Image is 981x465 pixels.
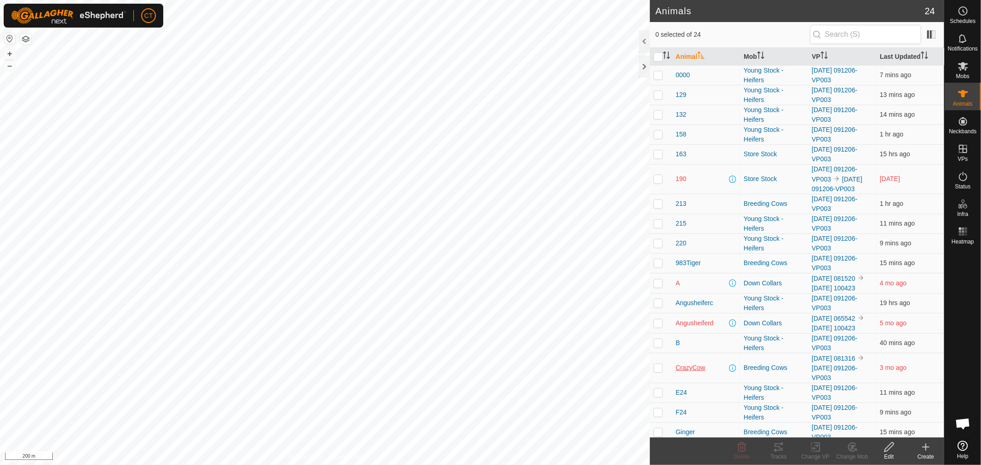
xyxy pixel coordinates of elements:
div: Create [907,453,944,461]
span: Animals [953,101,973,107]
span: F24 [676,408,687,417]
span: 3 Oct 2025, 12:08 pm [880,259,915,267]
span: Angusheiferd [676,318,714,328]
a: [DATE] 091206-VP003 [812,295,857,312]
img: to [857,274,865,282]
span: 0000 [676,70,690,80]
span: Notifications [948,46,978,51]
span: Status [955,184,970,189]
span: 3 Oct 2025, 12:09 pm [880,91,915,98]
span: 3 Oct 2025, 12:14 pm [880,408,911,416]
a: [DATE] 081316 [812,355,855,362]
th: Mob [740,48,808,66]
a: [DATE] 091206-VP003 [812,255,857,272]
span: A [676,278,680,288]
img: to [857,354,865,362]
div: Young Stock - Heifers [744,85,804,105]
span: Angusheiferc [676,298,713,308]
span: 3 Oct 2025, 12:15 pm [880,71,911,79]
button: – [4,60,15,71]
div: Edit [871,453,907,461]
span: 3 Oct 2025, 12:13 pm [880,239,911,247]
div: Young Stock - Heifers [744,66,804,85]
div: Young Stock - Heifers [744,234,804,253]
div: Young Stock - Heifers [744,294,804,313]
span: 3 Oct 2025, 11:09 am [880,200,903,207]
div: Young Stock - Heifers [744,125,804,144]
a: [DATE] 091206-VP003 [812,67,857,84]
div: Store Stock [744,174,804,184]
th: VP [808,48,876,66]
a: [DATE] 091206-VP003 [812,106,857,123]
p-sorticon: Activate to sort [663,53,670,60]
span: 3 Oct 2025, 12:12 pm [880,220,915,227]
span: 23 June 2025, 6:08 pm [880,364,906,371]
th: Last Updated [876,48,944,66]
div: Tracks [760,453,797,461]
div: Change Mob [834,453,871,461]
a: Privacy Policy [289,453,323,461]
span: 163 [676,149,686,159]
span: 158 [676,130,686,139]
a: [DATE] 091206-VP003 [812,86,857,103]
span: 24 [925,4,935,18]
img: to [857,314,865,322]
p-sorticon: Activate to sort [820,53,828,60]
p-sorticon: Activate to sort [697,53,705,60]
a: [DATE] 091206-VP003 [812,335,857,352]
span: 3 Oct 2025, 11:13 am [880,130,903,138]
span: 3 Oct 2025, 12:07 pm [880,428,915,436]
span: Delete [734,454,750,460]
a: [DATE] 091206-VP003 [812,176,862,193]
div: Young Stock - Heifers [744,105,804,125]
div: Down Collars [744,318,804,328]
a: [DATE] 081520 [812,275,855,282]
span: 220 [676,238,686,248]
a: Help [945,437,981,463]
span: Help [957,454,969,459]
div: Young Stock - Heifers [744,403,804,422]
span: 983Tiger [676,258,701,268]
button: + [4,48,15,59]
div: Breeding Cows [744,199,804,209]
span: 3 Oct 2025, 11:42 am [880,339,915,346]
button: Map Layers [20,34,31,45]
span: 129 [676,90,686,100]
div: Down Collars [744,278,804,288]
span: CT [144,11,153,21]
button: Reset Map [4,33,15,44]
a: [DATE] 091206-VP003 [812,364,857,381]
div: Breeding Cows [744,258,804,268]
div: Store Stock [744,149,804,159]
span: 3 Oct 2025, 12:09 pm [880,111,915,118]
span: 2 Oct 2025, 9:16 pm [880,150,910,158]
div: Young Stock - Heifers [744,214,804,233]
div: Open chat [949,410,977,437]
span: Mobs [956,74,970,79]
img: to [833,175,840,182]
span: 2 Oct 2025, 5:17 pm [880,299,910,306]
a: [DATE] 091206-VP003 [812,195,857,212]
span: Neckbands [949,129,976,134]
a: [DATE] 091206-VP003 [812,126,857,143]
a: Contact Us [334,453,361,461]
span: 12 May 2025, 8:38 pm [880,279,906,287]
div: Breeding Cows [744,427,804,437]
span: Ginger [676,427,695,437]
div: Young Stock - Heifers [744,383,804,403]
a: [DATE] 091206-VP003 [812,215,857,232]
span: 3 Oct 2025, 12:11 pm [880,389,915,396]
span: E24 [676,388,687,397]
span: B [676,338,680,348]
a: [DATE] 100423 [812,324,855,332]
p-sorticon: Activate to sort [921,53,928,60]
a: [DATE] 091206-VP003 [812,146,857,163]
span: 190 [676,174,686,184]
span: Infra [957,211,968,217]
a: [DATE] 091206-VP003 [812,165,857,183]
div: Change VP [797,453,834,461]
div: Young Stock - Heifers [744,334,804,353]
a: [DATE] 091206-VP003 [812,424,857,441]
span: 0 selected of 24 [655,30,810,40]
h2: Animals [655,6,925,17]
